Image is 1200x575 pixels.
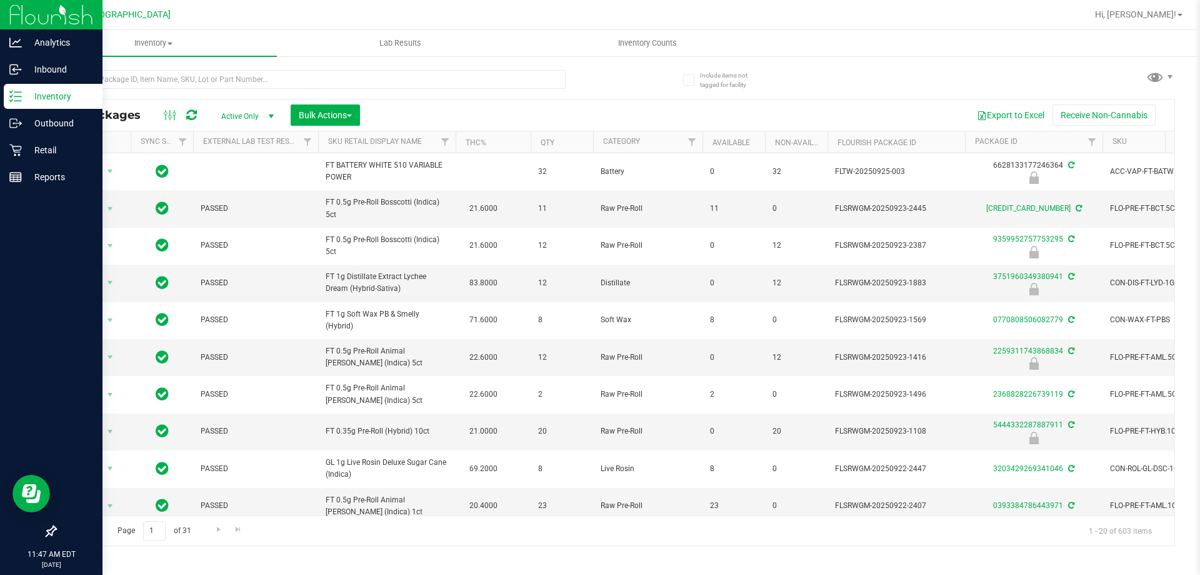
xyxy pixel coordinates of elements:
[835,166,957,178] span: FLTW-20250925-003
[201,314,311,326] span: PASSED
[466,138,486,147] a: THC%
[772,425,820,437] span: 20
[9,63,22,76] inline-svg: Inbound
[172,131,193,153] a: Filter
[601,203,695,215] span: Raw Pre-Roll
[102,200,118,218] span: select
[601,38,694,49] span: Inventory Counts
[435,131,456,153] a: Filter
[22,170,97,185] p: Reports
[710,389,757,400] span: 2
[463,349,504,367] span: 22.6000
[993,315,1063,324] a: 0770808506082779
[229,521,247,538] a: Go to the last page
[463,422,504,440] span: 21.0000
[963,283,1104,295] div: Newly Received
[1066,235,1074,243] span: Sync from Compliance System
[986,204,1071,213] a: [CREDIT_CARD_NUMBER]
[835,425,957,437] span: FLSRWGM-20250923-1108
[156,422,169,440] span: In Sync
[712,138,750,147] a: Available
[463,200,504,218] span: 21.6000
[143,521,166,541] input: 1
[538,277,586,289] span: 12
[601,389,695,400] span: Raw Pre-Roll
[85,9,171,20] span: [GEOGRAPHIC_DATA]
[22,62,97,77] p: Inbound
[601,500,695,512] span: Raw Pre-Roll
[156,311,169,328] span: In Sync
[835,240,957,252] span: FLSRWGM-20250923-2387
[710,314,757,326] span: 8
[209,521,227,538] a: Go to the next page
[328,137,422,146] a: Sku Retail Display Name
[156,274,169,292] span: In Sync
[1066,390,1074,399] span: Sync from Compliance System
[538,389,586,400] span: 2
[141,137,189,146] a: Sync Status
[102,460,118,477] span: select
[9,144,22,156] inline-svg: Retail
[993,420,1063,429] a: 5444332287887911
[1095,9,1176,19] span: Hi, [PERSON_NAME]!
[963,432,1104,444] div: Newly Received
[30,38,277,49] span: Inventory
[6,549,97,560] p: 11:47 AM EDT
[837,138,916,147] a: Flourish Package ID
[362,38,438,49] span: Lab Results
[993,464,1063,473] a: 3203429269341046
[201,389,311,400] span: PASSED
[538,425,586,437] span: 20
[538,463,586,475] span: 8
[710,425,757,437] span: 0
[772,500,820,512] span: 0
[9,117,22,130] inline-svg: Outbound
[1066,272,1074,281] span: Sync from Compliance System
[201,500,311,512] span: PASSED
[156,349,169,366] span: In Sync
[102,163,118,180] span: select
[326,234,448,258] span: FT 0.5g Pre-Roll Bosscotti (Indica) 5ct
[299,110,352,120] span: Bulk Actions
[835,203,957,215] span: FLSRWGM-20250923-2445
[975,137,1017,146] a: Package ID
[601,352,695,364] span: Raw Pre-Roll
[710,500,757,512] span: 23
[201,277,311,289] span: PASSED
[993,272,1063,281] a: 3751960349380941
[1112,137,1127,146] a: SKU
[203,137,301,146] a: External Lab Test Result
[102,349,118,366] span: select
[601,277,695,289] span: Distillate
[1066,161,1074,170] span: Sync from Compliance System
[463,311,504,329] span: 71.6000
[772,203,820,215] span: 0
[603,137,640,146] a: Category
[710,352,757,364] span: 0
[835,389,957,400] span: FLSRWGM-20250923-1496
[22,116,97,131] p: Outbound
[65,108,153,122] span: All Packages
[538,500,586,512] span: 23
[297,131,318,153] a: Filter
[201,352,311,364] span: PASSED
[969,104,1052,126] button: Export to Excel
[102,274,118,292] span: select
[772,314,820,326] span: 0
[772,389,820,400] span: 0
[6,560,97,569] p: [DATE]
[326,457,448,481] span: GL 1g Live Rosin Deluxe Sugar Cane (Indica)
[772,352,820,364] span: 12
[201,203,311,215] span: PASSED
[538,314,586,326] span: 8
[156,237,169,254] span: In Sync
[30,30,277,56] a: Inventory
[963,160,1104,184] div: 6628133177246364
[9,171,22,183] inline-svg: Reports
[326,271,448,295] span: FT 1g Distillate Extract Lychee Dream (Hybrid-Sativa)
[9,90,22,103] inline-svg: Inventory
[772,463,820,475] span: 0
[835,463,957,475] span: FLSRWGM-20250922-2447
[326,196,448,220] span: FT 0.5g Pre-Roll Bosscotti (Indica) 5ct
[107,521,201,541] span: Page of 31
